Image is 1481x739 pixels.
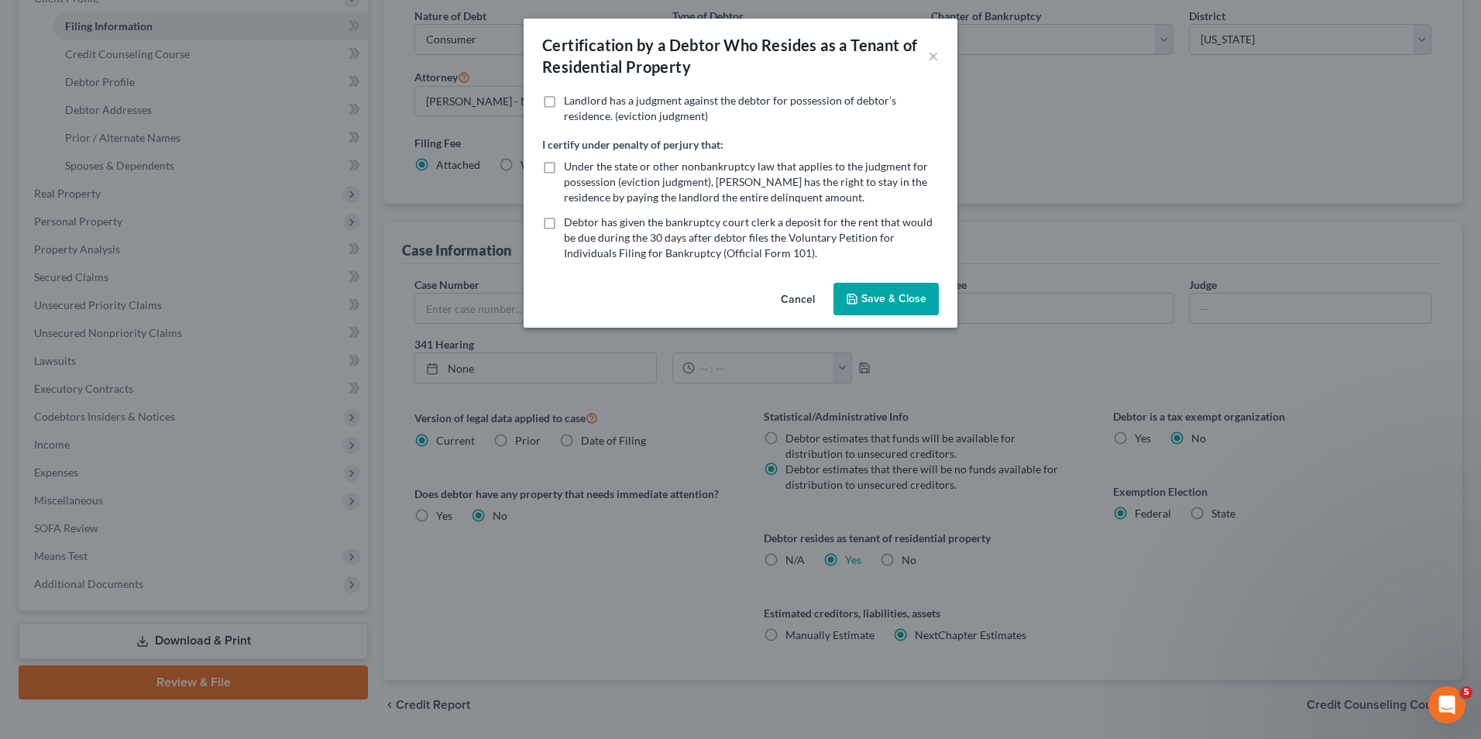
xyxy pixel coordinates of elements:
span: Debtor has given the bankruptcy court clerk a deposit for the rent that would be due during the 3... [564,215,933,260]
button: Save & Close [833,283,939,315]
span: 5 [1460,686,1472,699]
button: Cancel [768,284,827,315]
span: Landlord has a judgment against the debtor for possession of debtor’s residence. (eviction judgment) [564,94,896,122]
iframe: Intercom live chat [1428,686,1466,724]
label: I certify under penalty of perjury that: [542,136,723,153]
div: Certification by a Debtor Who Resides as a Tenant of Residential Property [542,34,928,77]
button: × [928,46,939,65]
span: Under the state or other nonbankruptcy law that applies to the judgment for possession (eviction ... [564,160,928,204]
